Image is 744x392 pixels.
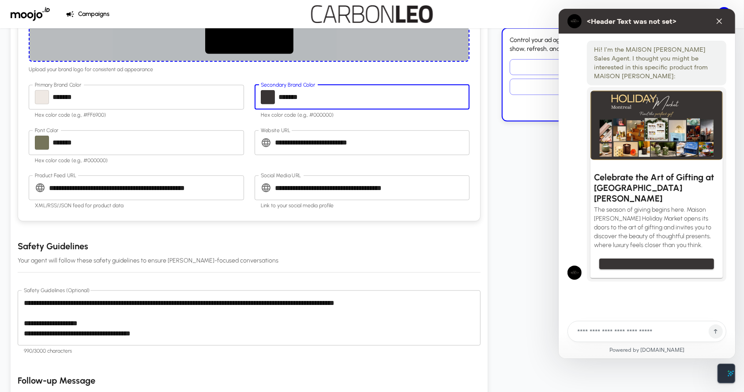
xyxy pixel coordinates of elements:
p: Link to your social media profile [261,202,464,210]
label: Primary Brand Color [35,81,82,88]
img: Carbonleo Logo [310,5,433,23]
button: Standard privileges [715,5,733,23]
label: Font Color [35,126,59,134]
h6: Follow-up Message [18,373,481,388]
button: Close [510,79,670,95]
div: l [717,7,731,21]
p: Your agent will follow these safety guidelines to ensure [PERSON_NAME]-focused conversations [18,256,481,265]
label: Product Feed URL [35,171,76,179]
img: Moojo Logo [11,7,50,21]
p: Hex color code (e.g., #000000) [261,111,464,120]
p: Hex color code (e.g., #FF6900) [35,111,238,120]
label: Social Media URL [261,171,301,179]
label: Website URL [261,126,290,134]
label: Secondary Brand Color [261,81,316,88]
button: Show/Reload [510,59,670,76]
p: Control your ad agent preview using the buttons below - show, refresh, and test your agent. [510,36,670,53]
p: XML/RSS/JSON feed for product data [35,202,238,210]
p: 990/3000 characters [24,347,474,356]
label: Safety Guidelines (Optional) [24,286,90,294]
h6: Safety Guidelines [18,239,481,253]
span: Upload your brand logo for consistent ad appearance [29,65,470,74]
button: Campaigns [64,6,113,23]
p: Hex color code (e.g., #000000) [35,156,238,165]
